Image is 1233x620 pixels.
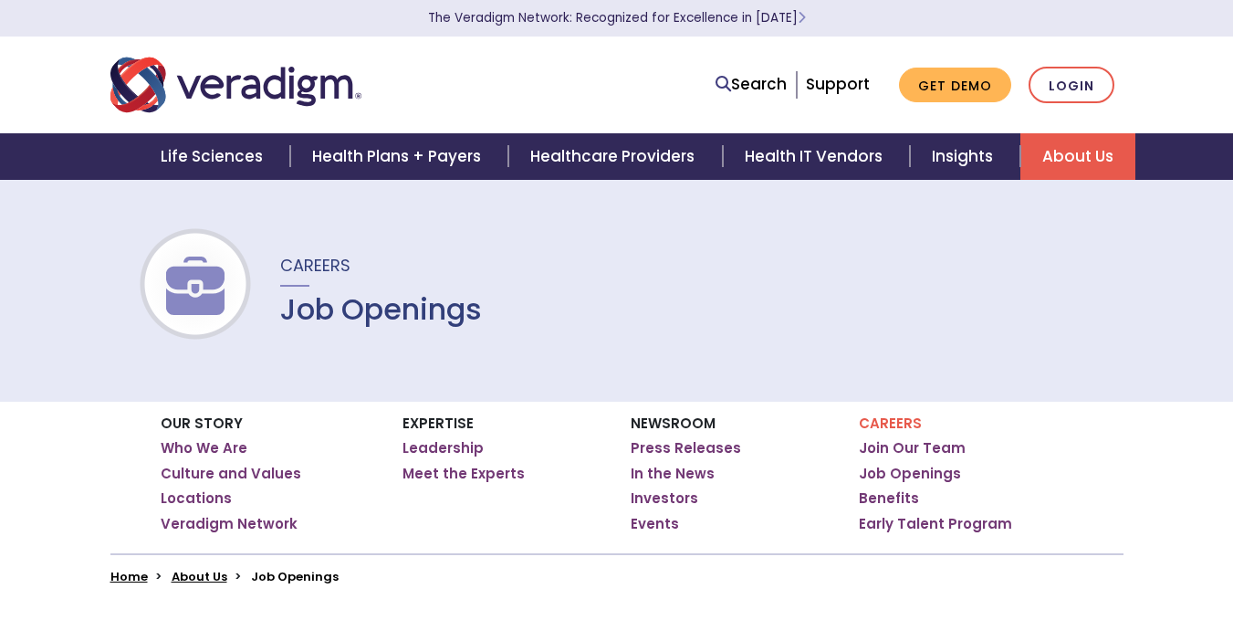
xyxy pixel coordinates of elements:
[806,73,870,95] a: Support
[280,292,482,327] h1: Job Openings
[402,465,525,483] a: Meet the Experts
[290,133,508,180] a: Health Plans + Payers
[110,568,148,585] a: Home
[631,439,741,457] a: Press Releases
[110,55,361,115] img: Veradigm logo
[161,439,247,457] a: Who We Are
[716,72,787,97] a: Search
[859,439,966,457] a: Join Our Team
[508,133,722,180] a: Healthcare Providers
[1029,67,1114,104] a: Login
[859,515,1012,533] a: Early Talent Program
[899,68,1011,103] a: Get Demo
[161,515,298,533] a: Veradigm Network
[139,133,290,180] a: Life Sciences
[428,9,806,26] a: The Veradigm Network: Recognized for Excellence in [DATE]Learn More
[859,465,961,483] a: Job Openings
[402,439,484,457] a: Leadership
[280,254,350,277] span: Careers
[161,489,232,508] a: Locations
[798,9,806,26] span: Learn More
[172,568,227,585] a: About Us
[631,515,679,533] a: Events
[859,489,919,508] a: Benefits
[631,465,715,483] a: In the News
[910,133,1020,180] a: Insights
[723,133,910,180] a: Health IT Vendors
[631,489,698,508] a: Investors
[161,465,301,483] a: Culture and Values
[1020,133,1135,180] a: About Us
